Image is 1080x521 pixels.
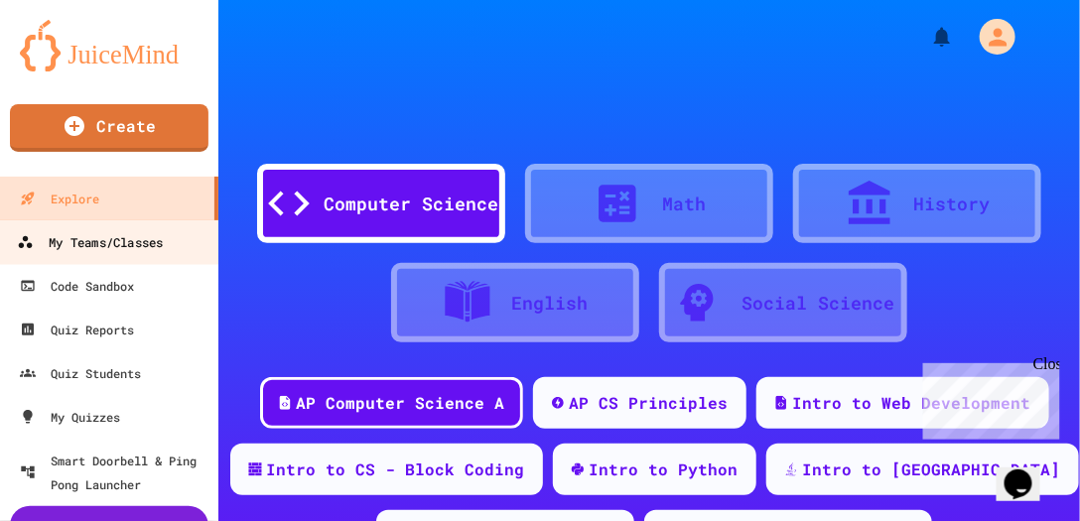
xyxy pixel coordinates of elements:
div: History [914,191,991,217]
img: logo-orange.svg [20,20,199,71]
div: Chat with us now!Close [8,8,137,126]
iframe: chat widget [997,442,1060,501]
div: English [512,290,589,317]
div: AP Computer Science A [297,391,505,415]
div: Social Science [742,290,894,317]
div: AP CS Principles [570,391,729,415]
div: Math [662,191,706,217]
div: Intro to Python [590,457,739,481]
div: Code Sandbox [20,274,134,298]
div: My Account [959,14,1020,60]
div: My Quizzes [20,405,120,429]
div: Intro to Web Development [793,391,1031,415]
div: Quiz Students [20,361,141,385]
div: Explore [20,187,99,210]
div: Quiz Reports [20,318,134,341]
a: Create [10,104,208,152]
div: My Notifications [893,20,959,54]
iframe: chat widget [915,355,1060,440]
div: My Teams/Classes [17,230,163,255]
div: Intro to CS - Block Coding [267,457,525,481]
div: Smart Doorbell & Ping Pong Launcher [20,449,210,496]
div: Intro to [GEOGRAPHIC_DATA] [803,457,1061,481]
div: Computer Science [324,191,498,217]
